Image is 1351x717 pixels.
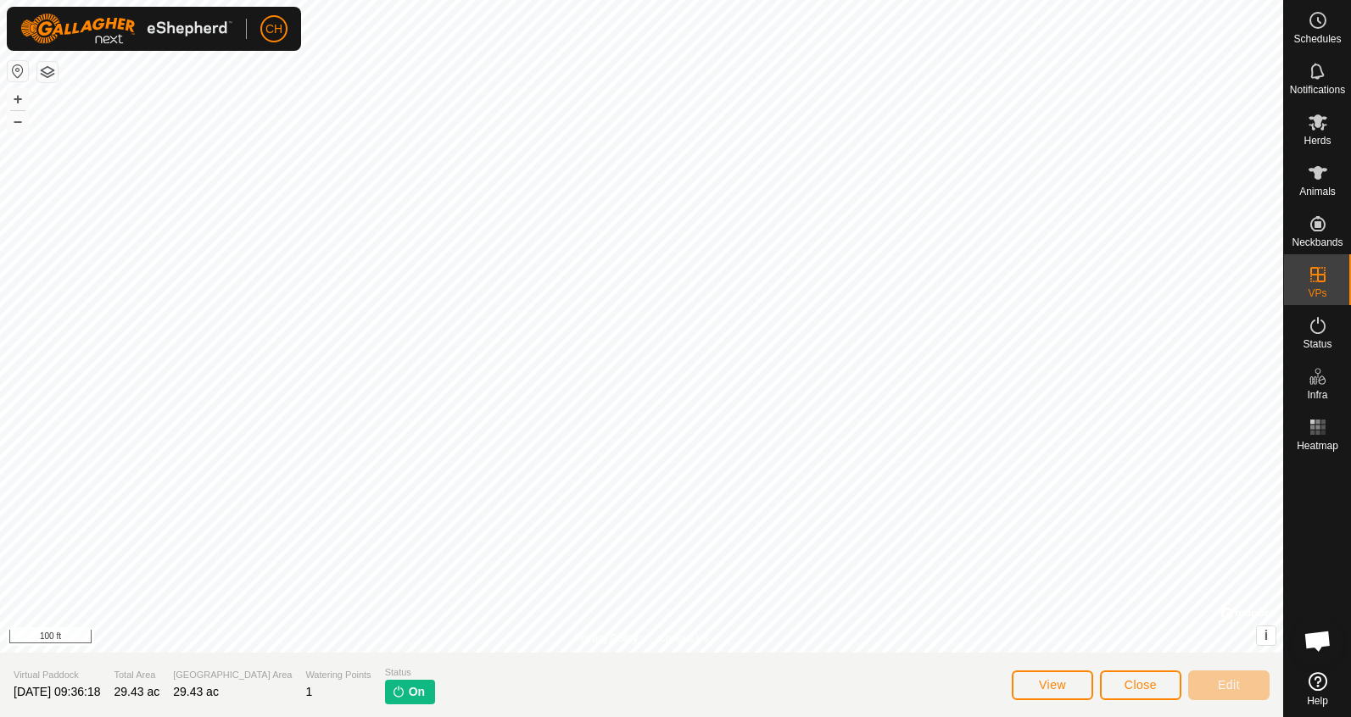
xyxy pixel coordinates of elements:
span: [DATE] 09:36:18 [14,685,100,698]
button: i [1257,626,1276,645]
span: Total Area [114,668,159,682]
span: VPs [1308,288,1326,298]
img: turn-on [392,685,405,698]
span: 1 [305,685,312,698]
span: Heatmap [1297,441,1338,451]
span: 29.43 ac [114,685,159,698]
span: Animals [1299,186,1336,197]
span: Infra [1307,390,1327,400]
span: [GEOGRAPHIC_DATA] Area [173,668,292,682]
span: i [1264,628,1268,642]
span: Status [1303,339,1331,349]
div: Open chat [1292,615,1343,666]
span: View [1039,678,1066,692]
a: Help [1284,665,1351,713]
span: Notifications [1290,85,1345,95]
span: Neckbands [1292,237,1343,247]
span: Edit [1218,678,1240,692]
img: Gallagher Logo [20,14,232,44]
span: Close [1125,678,1157,692]
span: On [409,683,425,701]
span: Schedules [1293,34,1341,44]
a: Contact Us [658,631,708,646]
span: Help [1307,696,1328,706]
button: Close [1100,670,1181,700]
button: Edit [1188,670,1270,700]
button: Map Layers [37,62,58,82]
span: Virtual Paddock [14,668,100,682]
button: Reset Map [8,61,28,81]
span: Status [385,665,435,680]
button: + [8,89,28,109]
span: Watering Points [305,668,371,682]
button: – [8,111,28,131]
button: View [1012,670,1093,700]
span: 29.43 ac [173,685,219,698]
span: CH [265,20,282,38]
span: Herds [1304,136,1331,146]
a: Privacy Policy [574,631,638,646]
